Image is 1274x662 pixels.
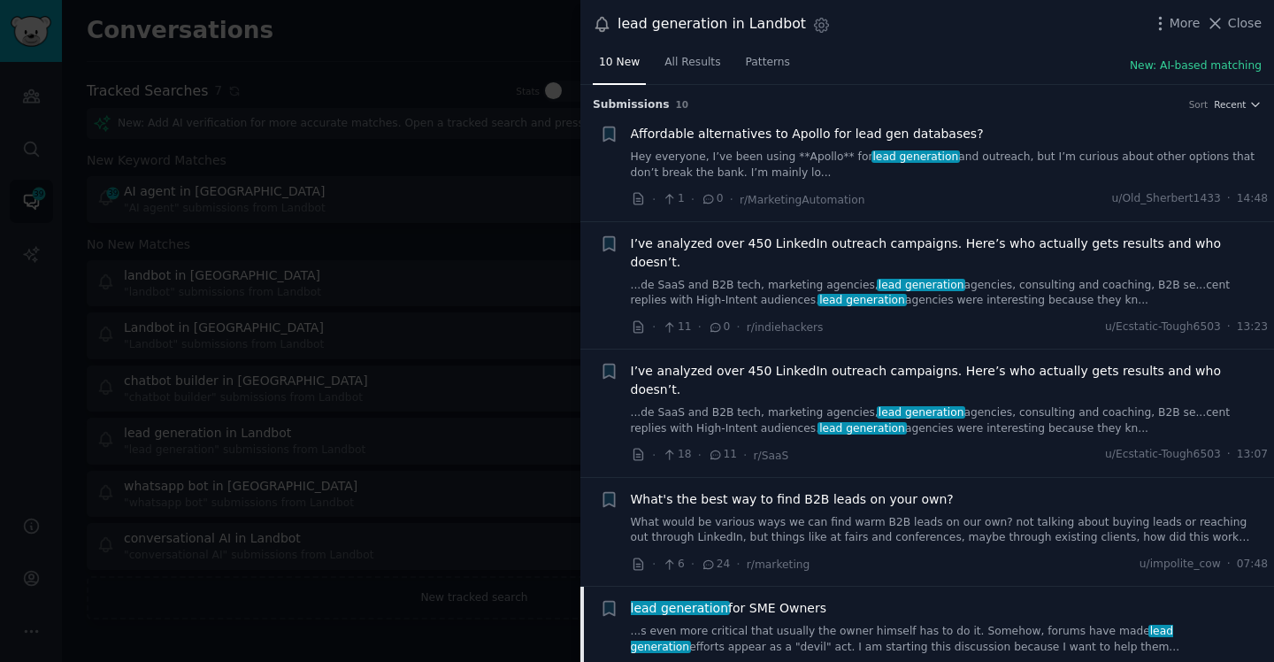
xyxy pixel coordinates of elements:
span: · [730,190,733,209]
span: 07:48 [1237,557,1268,573]
a: ...de SaaS and B2B tech, marketing agencies,lead generationagencies, consulting and coaching, B2B... [631,405,1269,436]
span: All Results [664,55,720,71]
span: · [652,446,656,465]
div: Sort [1189,98,1209,111]
div: lead generation in Landbot [618,13,806,35]
span: · [1227,319,1231,335]
a: Affordable alternatives to Apollo for lead gen databases? [631,125,984,143]
a: ...de SaaS and B2B tech, marketing agencies,lead generationagencies, consulting and coaching, B2B... [631,278,1269,309]
span: 14:48 [1237,191,1268,207]
span: Recent [1214,98,1246,111]
span: r/MarketingAutomation [740,194,865,206]
button: Recent [1214,98,1262,111]
span: · [736,555,740,573]
span: 13:07 [1237,447,1268,463]
span: 18 [662,447,691,463]
span: · [736,318,740,336]
span: for SME Owners [631,599,827,618]
a: All Results [658,49,726,85]
a: 10 New [593,49,646,85]
a: Hey everyone, I’ve been using **Apollo** forlead generationand outreach, but I’m curious about ot... [631,150,1269,181]
span: · [743,446,747,465]
span: u/Ecstatic-Tough6503 [1105,447,1221,463]
span: · [1227,557,1231,573]
span: r/indiehackers [747,321,824,334]
span: u/Ecstatic-Tough6503 [1105,319,1221,335]
span: lead generation [631,625,1173,653]
span: · [698,446,702,465]
span: 11 [708,447,737,463]
a: What's the best way to find B2B leads on your own? [631,490,954,509]
button: New: AI-based matching [1130,58,1262,74]
span: 1 [662,191,684,207]
a: I’ve analyzed over 450 LinkedIn outreach campaigns. Here’s who actually gets results and who does... [631,362,1269,399]
span: lead generation [871,150,960,163]
span: u/Old_Sherbert1433 [1112,191,1221,207]
a: What would be various ways we can find warm B2B leads on our own? not talking about buying leads ... [631,515,1269,546]
span: Close [1228,14,1262,33]
span: · [691,190,695,209]
span: 6 [662,557,684,573]
span: 0 [708,319,730,335]
span: 13:23 [1237,319,1268,335]
span: More [1170,14,1201,33]
span: lead generation [877,279,965,291]
span: · [652,555,656,573]
span: lead generation [817,422,906,435]
span: 24 [701,557,730,573]
span: 10 [676,99,689,110]
span: 11 [662,319,691,335]
span: · [1227,447,1231,463]
a: ...s even more critical that usually the owner himself has to do it. Somehow, forums have madelea... [631,624,1269,655]
a: Patterns [740,49,796,85]
span: 10 New [599,55,640,71]
span: lead generation [629,601,730,615]
span: · [1227,191,1231,207]
a: lead generationfor SME Owners [631,599,827,618]
span: · [652,190,656,209]
span: Patterns [746,55,790,71]
span: 0 [701,191,723,207]
span: lead generation [817,294,906,306]
span: r/marketing [747,558,810,571]
span: · [698,318,702,336]
a: I’ve analyzed over 450 LinkedIn outreach campaigns. Here’s who actually gets results and who does... [631,235,1269,272]
span: r/SaaS [754,450,789,462]
span: · [652,318,656,336]
span: Submission s [593,97,670,113]
span: lead generation [877,406,965,419]
button: More [1151,14,1201,33]
span: · [691,555,695,573]
span: u/impolite_cow [1140,557,1221,573]
button: Close [1206,14,1262,33]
